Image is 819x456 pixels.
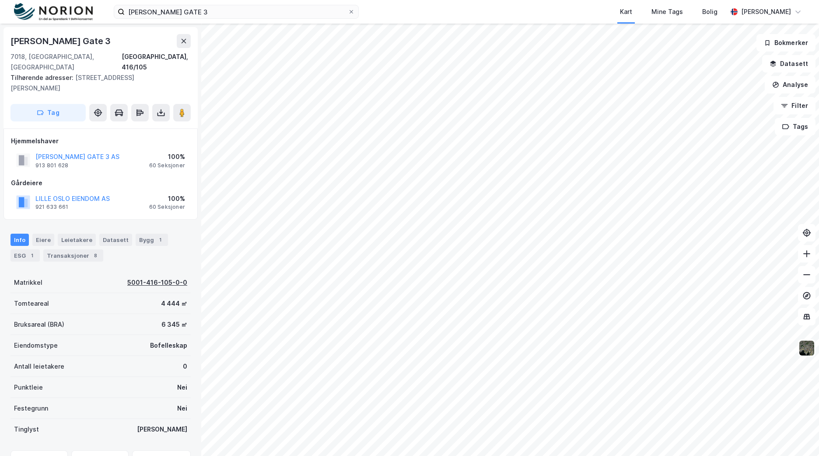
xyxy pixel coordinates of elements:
[775,118,815,135] button: Tags
[14,361,64,372] div: Antall leietakere
[756,34,815,52] button: Bokmerker
[127,277,187,288] div: 5001-416-105-0-0
[762,55,815,73] button: Datasett
[14,3,93,21] img: norion-logo.80e7a08dc31c2e691866.png
[741,7,791,17] div: [PERSON_NAME]
[32,234,54,246] div: Eiere
[149,152,185,162] div: 100%
[177,382,187,393] div: Nei
[99,234,132,246] div: Datasett
[10,52,122,73] div: 7018, [GEOGRAPHIC_DATA], [GEOGRAPHIC_DATA]
[122,52,191,73] div: [GEOGRAPHIC_DATA], 416/105
[10,234,29,246] div: Info
[14,403,48,414] div: Festegrunn
[702,7,717,17] div: Bolig
[35,204,68,211] div: 921 633 661
[91,251,100,260] div: 8
[651,7,683,17] div: Mine Tags
[43,249,103,262] div: Transaksjoner
[773,97,815,114] button: Filter
[149,204,185,211] div: 60 Seksjoner
[14,319,64,330] div: Bruksareal (BRA)
[11,136,190,146] div: Hjemmelshaver
[14,424,39,435] div: Tinglyst
[156,235,164,244] div: 1
[765,76,815,93] button: Analyse
[35,162,68,169] div: 913 801 628
[177,403,187,414] div: Nei
[125,5,348,18] input: Søk på adresse, matrikkel, gårdeiere, leietakere eller personer
[798,340,815,356] img: 9k=
[11,178,190,188] div: Gårdeiere
[14,298,49,309] div: Tomteareal
[14,340,58,351] div: Eiendomstype
[137,424,187,435] div: [PERSON_NAME]
[183,361,187,372] div: 0
[620,7,632,17] div: Kart
[161,298,187,309] div: 4 444 ㎡
[775,414,819,456] div: Kontrollprogram for chat
[10,34,112,48] div: [PERSON_NAME] Gate 3
[149,162,185,169] div: 60 Seksjoner
[10,249,40,262] div: ESG
[14,382,43,393] div: Punktleie
[136,234,168,246] div: Bygg
[28,251,36,260] div: 1
[150,340,187,351] div: Bofelleskap
[10,73,184,93] div: [STREET_ADDRESS][PERSON_NAME]
[10,104,86,121] button: Tag
[14,277,42,288] div: Matrikkel
[149,193,185,204] div: 100%
[161,319,187,330] div: 6 345 ㎡
[775,414,819,456] iframe: Chat Widget
[58,234,96,246] div: Leietakere
[10,74,75,81] span: Tilhørende adresser:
